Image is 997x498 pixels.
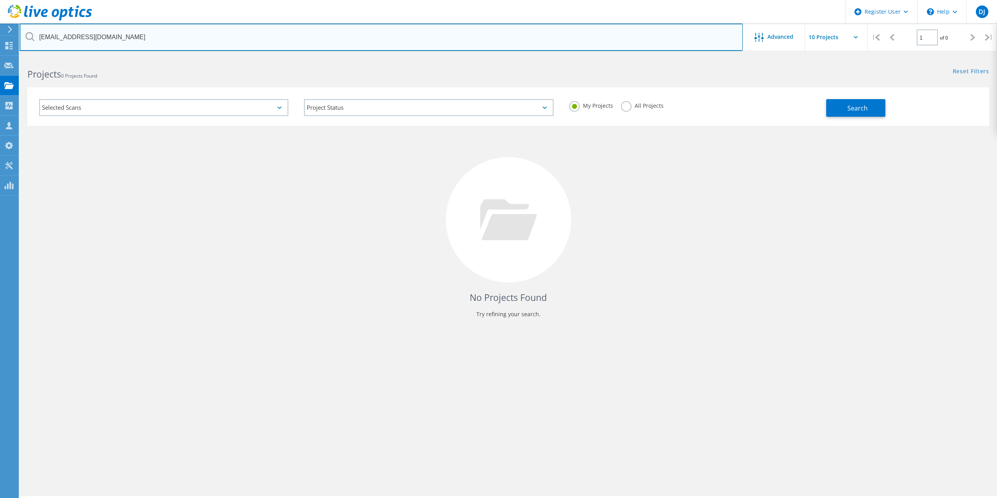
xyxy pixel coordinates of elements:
span: Advanced [767,34,793,40]
button: Search [826,99,885,117]
span: Search [847,104,868,112]
label: My Projects [569,101,613,109]
p: Try refining your search. [35,308,981,321]
span: 0 Projects Found [61,72,97,79]
div: | [868,24,884,51]
svg: \n [927,8,934,15]
b: Projects [27,68,61,80]
input: Search projects by name, owner, ID, company, etc [20,24,743,51]
a: Live Optics Dashboard [8,16,92,22]
span: of 0 [940,34,948,41]
div: Selected Scans [39,99,288,116]
a: Reset Filters [953,69,989,75]
div: Project Status [304,99,553,116]
h4: No Projects Found [35,291,981,304]
label: All Projects [621,101,664,109]
span: DJ [979,9,985,15]
div: | [981,24,997,51]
